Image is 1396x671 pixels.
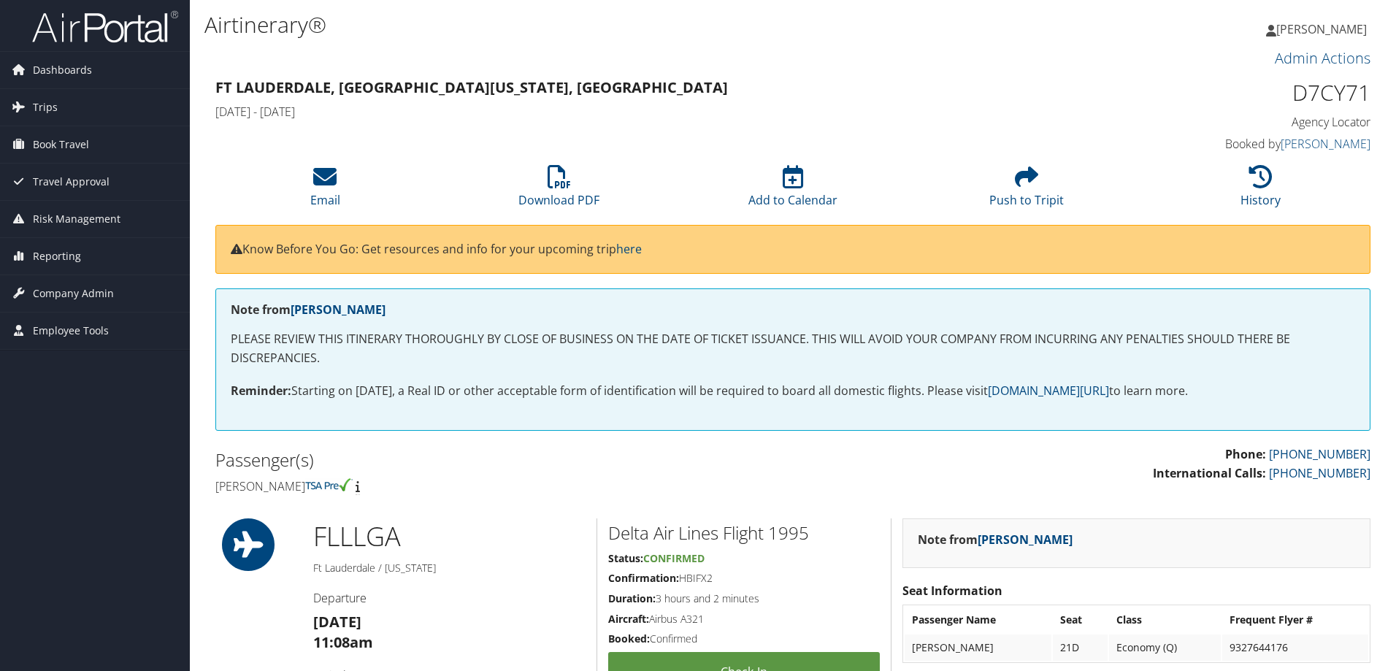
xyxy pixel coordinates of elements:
[608,591,656,605] strong: Duration:
[1222,634,1368,661] td: 9327644176
[1109,634,1221,661] td: Economy (Q)
[608,632,650,645] strong: Booked:
[32,9,178,44] img: airportal-logo.png
[231,382,1355,401] p: Starting on [DATE], a Real ID or other acceptable form of identification will be required to boar...
[33,313,109,349] span: Employee Tools
[204,9,989,40] h1: Airtinerary®
[1098,136,1370,152] h4: Booked by
[608,521,880,545] h2: Delta Air Lines Flight 1995
[1098,114,1370,130] h4: Agency Locator
[33,164,110,200] span: Travel Approval
[608,571,679,585] strong: Confirmation:
[33,126,89,163] span: Book Travel
[33,275,114,312] span: Company Admin
[1281,136,1370,152] a: [PERSON_NAME]
[305,478,353,491] img: tsa-precheck.png
[231,383,291,399] strong: Reminder:
[988,383,1109,399] a: [DOMAIN_NAME][URL]
[1225,446,1266,462] strong: Phone:
[313,561,586,575] h5: Ft Lauderdale / [US_STATE]
[905,634,1051,661] td: [PERSON_NAME]
[215,478,782,494] h4: [PERSON_NAME]
[313,632,373,652] strong: 11:08am
[748,173,837,208] a: Add to Calendar
[231,330,1355,367] p: PLEASE REVIEW THIS ITINERARY THOROUGHLY BY CLOSE OF BUSINESS ON THE DATE OF TICKET ISSUANCE. THIS...
[1098,77,1370,108] h1: D7CY71
[1222,607,1368,633] th: Frequent Flyer #
[1109,607,1221,633] th: Class
[905,607,1051,633] th: Passenger Name
[1269,446,1370,462] a: [PHONE_NUMBER]
[33,201,120,237] span: Risk Management
[978,532,1073,548] a: [PERSON_NAME]
[1266,7,1381,51] a: [PERSON_NAME]
[989,173,1064,208] a: Push to Tripit
[1275,48,1370,68] a: Admin Actions
[608,571,880,586] h5: HBIFX2
[608,612,880,626] h5: Airbus A321
[291,302,386,318] a: [PERSON_NAME]
[215,104,1076,120] h4: [DATE] - [DATE]
[33,52,92,88] span: Dashboards
[231,302,386,318] strong: Note from
[918,532,1073,548] strong: Note from
[215,77,728,97] strong: Ft Lauderdale, [GEOGRAPHIC_DATA] [US_STATE], [GEOGRAPHIC_DATA]
[33,238,81,275] span: Reporting
[518,173,599,208] a: Download PDF
[902,583,1002,599] strong: Seat Information
[231,240,1355,259] p: Know Before You Go: Get resources and info for your upcoming trip
[1276,21,1367,37] span: [PERSON_NAME]
[310,173,340,208] a: Email
[608,551,643,565] strong: Status:
[1269,465,1370,481] a: [PHONE_NUMBER]
[1053,634,1107,661] td: 21D
[33,89,58,126] span: Trips
[1053,607,1107,633] th: Seat
[643,551,705,565] span: Confirmed
[616,241,642,257] a: here
[608,612,649,626] strong: Aircraft:
[215,448,782,472] h2: Passenger(s)
[313,590,586,606] h4: Departure
[608,591,880,606] h5: 3 hours and 2 minutes
[608,632,880,646] h5: Confirmed
[313,612,361,632] strong: [DATE]
[313,518,586,555] h1: FLL LGA
[1240,173,1281,208] a: History
[1153,465,1266,481] strong: International Calls:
